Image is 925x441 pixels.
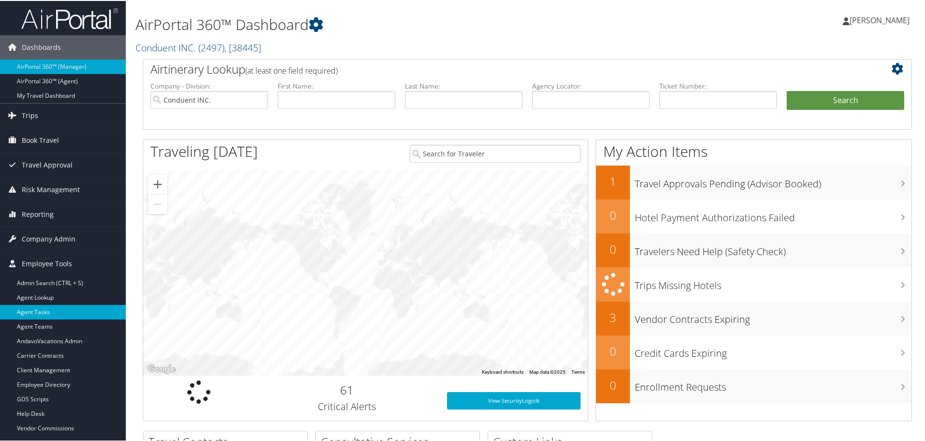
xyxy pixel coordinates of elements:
[596,301,911,335] a: 3Vendor Contracts Expiring
[148,174,167,193] button: Zoom in
[150,80,268,90] label: Company - Division:
[850,14,910,25] span: [PERSON_NAME]
[22,152,73,176] span: Travel Approval
[635,307,911,325] h3: Vendor Contracts Expiring
[224,40,261,53] span: , [ 38445 ]
[787,90,904,109] button: Search
[405,80,522,90] label: Last Name:
[596,368,911,402] a: 0Enrollment Requests
[22,201,54,226] span: Reporting
[635,341,911,359] h3: Credit Cards Expiring
[596,266,911,301] a: Trips Missing Hotels
[596,232,911,266] a: 0Travelers Need Help (Safety Check)
[22,177,80,201] span: Risk Management
[22,226,75,250] span: Company Admin
[146,362,178,375] img: Google
[278,80,395,90] label: First Name:
[262,381,433,397] h2: 61
[198,40,224,53] span: ( 2497 )
[532,80,650,90] label: Agency Locator:
[659,80,777,90] label: Ticket Number:
[22,34,61,59] span: Dashboards
[21,6,118,29] img: airportal-logo.png
[843,5,919,34] a: [PERSON_NAME]
[447,391,581,409] a: View SecurityLogic®
[150,140,258,161] h1: Traveling [DATE]
[596,308,630,325] h2: 3
[148,194,167,213] button: Zoom out
[635,273,911,291] h3: Trips Missing Hotels
[135,14,658,34] h1: AirPortal 360™ Dashboard
[635,171,911,190] h3: Travel Approvals Pending (Advisor Booked)
[571,368,585,374] a: Terms (opens in new tab)
[635,375,911,393] h3: Enrollment Requests
[596,342,630,359] h2: 0
[596,240,630,257] h2: 0
[596,376,630,393] h2: 0
[262,399,433,412] h3: Critical Alerts
[635,239,911,258] h3: Travelers Need Help (Safety Check)
[596,206,630,223] h2: 0
[22,127,59,152] span: Book Travel
[22,251,72,275] span: Employee Tools
[596,335,911,368] a: 0Credit Cards Expiring
[410,144,581,162] input: Search for Traveler
[596,165,911,198] a: 1Travel Approvals Pending (Advisor Booked)
[135,40,261,53] a: Conduent INC.
[146,362,178,375] a: Open this area in Google Maps (opens a new window)
[150,60,840,76] h2: Airtinerary Lookup
[596,140,911,161] h1: My Action Items
[529,368,566,374] span: Map data ©2025
[482,368,523,375] button: Keyboard shortcuts
[596,172,630,189] h2: 1
[596,198,911,232] a: 0Hotel Payment Authorizations Failed
[22,103,38,127] span: Trips
[245,64,338,75] span: (at least one field required)
[635,205,911,224] h3: Hotel Payment Authorizations Failed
